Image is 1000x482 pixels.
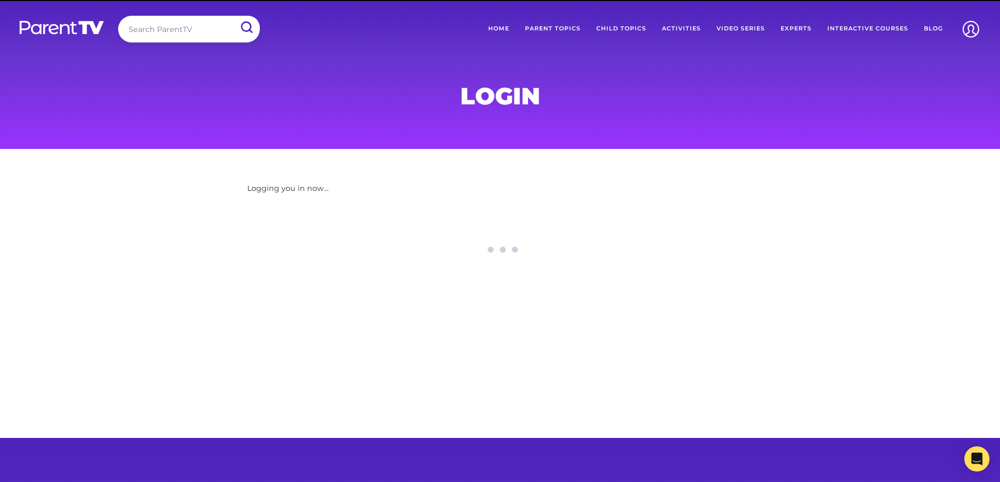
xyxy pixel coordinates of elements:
[709,16,773,42] a: Video Series
[247,85,753,106] h1: Login
[654,16,709,42] a: Activities
[247,182,753,196] p: Logging you in now...
[916,16,951,42] a: Blog
[819,16,916,42] a: Interactive Courses
[964,446,990,472] div: Open Intercom Messenger
[773,16,819,42] a: Experts
[233,16,260,39] input: Submit
[957,16,984,42] img: Account
[517,16,588,42] a: Parent Topics
[118,16,260,42] input: Search ParentTV
[480,16,517,42] a: Home
[18,20,105,35] img: parenttv-logo-white.4c85aaf.svg
[588,16,654,42] a: Child Topics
